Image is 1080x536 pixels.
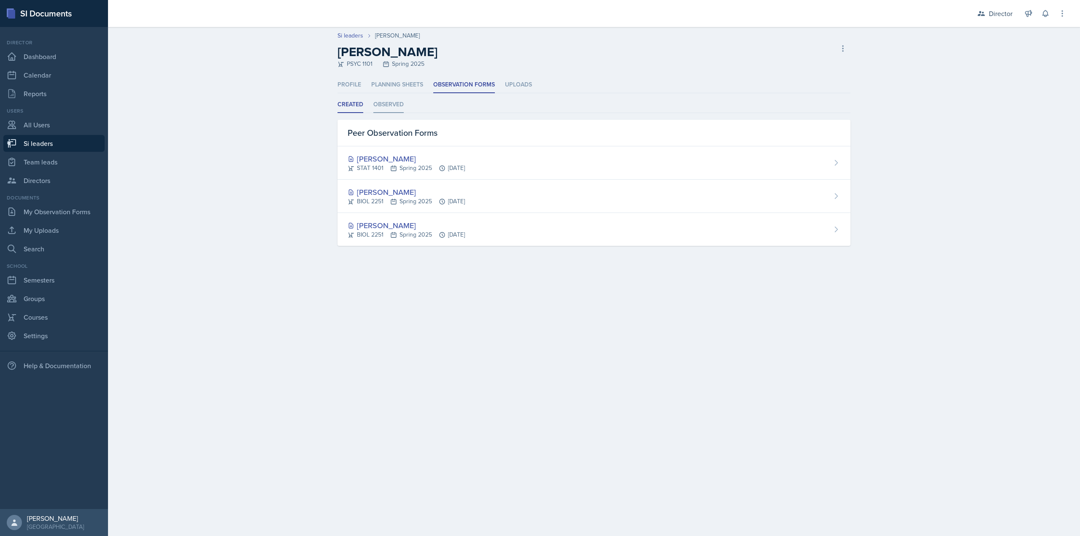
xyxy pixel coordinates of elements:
[3,327,105,344] a: Settings
[505,77,532,93] li: Uploads
[3,240,105,257] a: Search
[348,186,465,198] div: [PERSON_NAME]
[337,77,361,93] li: Profile
[337,146,850,180] a: [PERSON_NAME] STAT 1401Spring 2025[DATE]
[3,222,105,239] a: My Uploads
[3,172,105,189] a: Directors
[348,164,465,172] div: STAT 1401 Spring 2025 [DATE]
[3,107,105,115] div: Users
[3,357,105,374] div: Help & Documentation
[373,97,404,113] li: Observed
[337,120,850,146] div: Peer Observation Forms
[371,77,423,93] li: Planning Sheets
[27,523,84,531] div: [GEOGRAPHIC_DATA]
[3,116,105,133] a: All Users
[3,67,105,83] a: Calendar
[375,31,420,40] div: [PERSON_NAME]
[3,194,105,202] div: Documents
[3,135,105,152] a: Si leaders
[348,153,465,164] div: [PERSON_NAME]
[348,220,465,231] div: [PERSON_NAME]
[337,59,437,68] div: PSYC 1101 Spring 2025
[3,85,105,102] a: Reports
[348,197,465,206] div: BIOL 2251 Spring 2025 [DATE]
[3,48,105,65] a: Dashboard
[337,213,850,246] a: [PERSON_NAME] BIOL 2251Spring 2025[DATE]
[3,290,105,307] a: Groups
[348,230,465,239] div: BIOL 2251 Spring 2025 [DATE]
[337,31,363,40] a: Si leaders
[3,154,105,170] a: Team leads
[3,39,105,46] div: Director
[337,180,850,213] a: [PERSON_NAME] BIOL 2251Spring 2025[DATE]
[27,514,84,523] div: [PERSON_NAME]
[989,8,1012,19] div: Director
[3,309,105,326] a: Courses
[3,262,105,270] div: School
[3,272,105,288] a: Semesters
[337,97,363,113] li: Created
[433,77,495,93] li: Observation Forms
[337,44,437,59] h2: [PERSON_NAME]
[3,203,105,220] a: My Observation Forms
